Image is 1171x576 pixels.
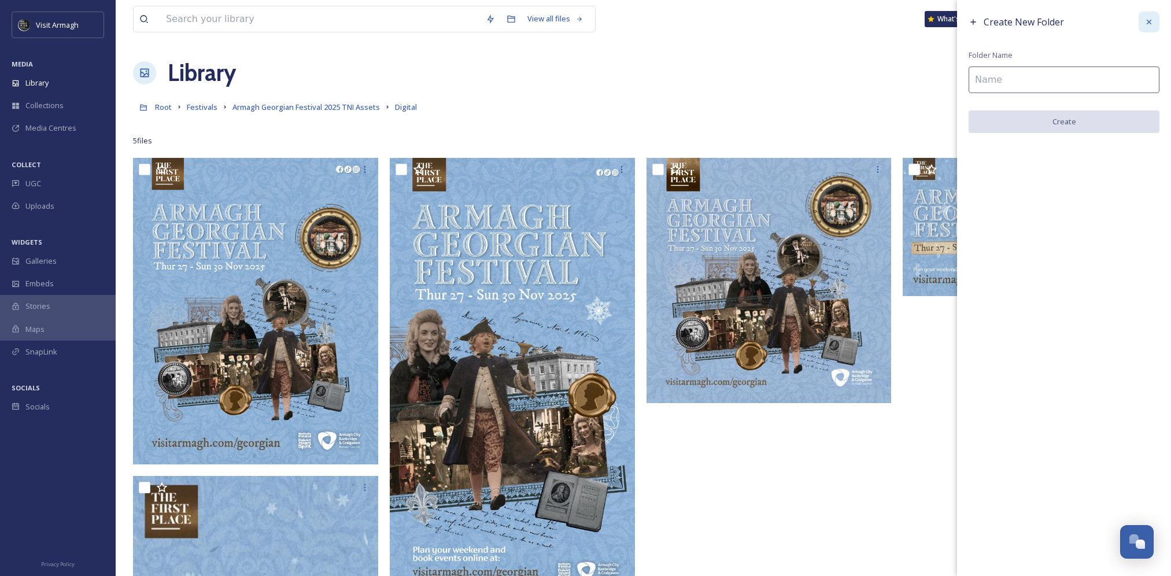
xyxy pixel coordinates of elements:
span: Digital [395,102,417,112]
span: WIDGETS [12,238,42,246]
img: 5217. GEORGIAN_1080x1350.png [133,158,378,464]
a: Festivals [187,100,217,114]
span: Create New Folder [984,16,1064,28]
span: Root [155,102,172,112]
span: Visit Armagh [36,20,79,30]
span: MEDIA [12,60,33,68]
span: Collections [25,100,64,111]
span: Galleries [25,256,57,267]
input: Search your library [160,6,480,32]
img: 5217. GEORGIAN_1080x1080.jpg [647,158,892,403]
button: Create [969,110,1159,133]
span: 5 file s [133,135,152,146]
a: View all files [522,8,589,30]
a: What's New [925,11,982,27]
span: Library [25,77,49,88]
span: Socials [25,401,50,412]
span: Armagh Georgian Festival 2025 TNI Assets [232,102,380,112]
span: UGC [25,178,41,189]
span: Folder Name [969,50,1013,61]
span: Privacy Policy [41,560,75,568]
button: Open Chat [1120,525,1154,559]
a: Library [168,56,236,90]
span: Embeds [25,278,54,289]
span: Stories [25,301,50,312]
span: SnapLink [25,346,57,357]
span: SOCIALS [12,383,40,392]
img: thumbnail [903,158,1148,296]
input: Name [969,67,1159,93]
span: COLLECT [12,160,41,169]
a: Armagh Georgian Festival 2025 TNI Assets [232,100,380,114]
a: Privacy Policy [41,556,75,570]
span: Uploads [25,201,54,212]
span: Media Centres [25,123,76,134]
a: Digital [395,100,417,114]
span: Festivals [187,102,217,112]
a: Root [155,100,172,114]
img: THE-FIRST-PLACE-VISIT-ARMAGH.COM-BLACK.jpg [19,19,30,31]
span: Maps [25,324,45,335]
